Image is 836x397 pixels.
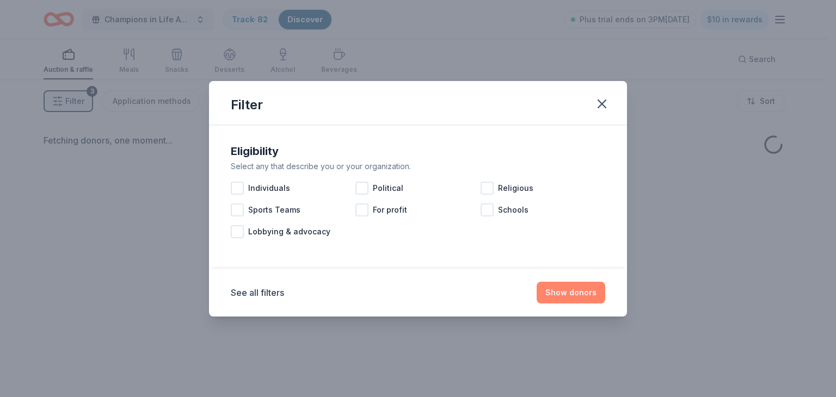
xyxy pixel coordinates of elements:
div: Filter [231,96,263,114]
span: Schools [498,203,528,216]
span: Sports Teams [248,203,300,216]
button: See all filters [231,286,284,299]
span: Political [373,182,403,195]
span: Individuals [248,182,290,195]
span: For profit [373,203,407,216]
div: Eligibility [231,142,605,160]
span: Lobbying & advocacy [248,225,330,238]
button: Show donors [537,282,605,303]
span: Religious [498,182,533,195]
div: Select any that describe you or your organization. [231,160,605,173]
